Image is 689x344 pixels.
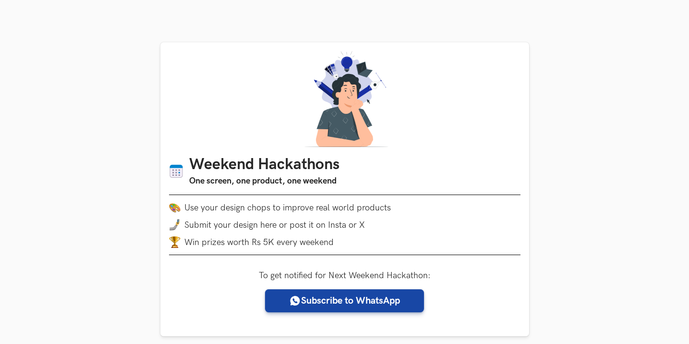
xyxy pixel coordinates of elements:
[169,202,520,213] li: Use your design chops to improve real world products
[189,174,339,188] h3: One screen, one product, one weekend
[265,289,424,312] a: Subscribe to WhatsApp
[169,202,181,213] img: palette.png
[259,270,431,281] label: To get notified for Next Weekend Hackathon:
[184,220,365,230] span: Submit your design here or post it on Insta or X
[189,156,339,174] h1: Weekend Hackathons
[169,236,181,248] img: trophy.png
[169,219,181,231] img: mobile-in-hand.png
[169,164,183,179] img: Calendar icon
[169,236,520,248] li: Win prizes worth Rs 5K every weekend
[299,51,391,147] img: A designer thinking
